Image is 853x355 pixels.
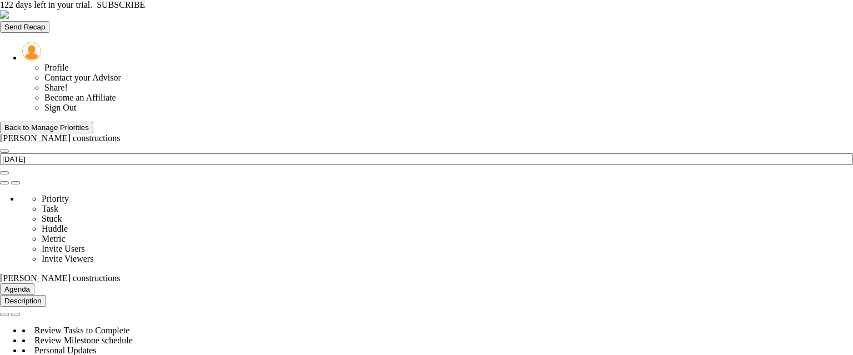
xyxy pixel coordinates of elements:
span: Contact your Advisor [44,73,121,82]
span: Metric [42,234,66,243]
span: Profile [44,63,69,72]
span: Invite Users [42,244,85,253]
span: Share! [44,83,68,92]
span: Agenda [4,285,30,293]
img: 157261.Person.photo [22,42,41,61]
div: Review Milestone schedule [22,336,853,346]
span: Become an Affiliate [44,93,116,102]
span: Task [42,204,58,213]
span: Sign Out [44,103,76,112]
span: Huddle [42,224,68,233]
span: Send Recap [4,23,45,31]
span: Description [4,297,42,305]
div: Review Tasks to Complete [22,326,853,336]
span: Invite Viewers [42,254,93,263]
div: Back to Manage Priorities [4,123,89,132]
span: Stuck [42,214,62,223]
span: Priority [42,194,69,203]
